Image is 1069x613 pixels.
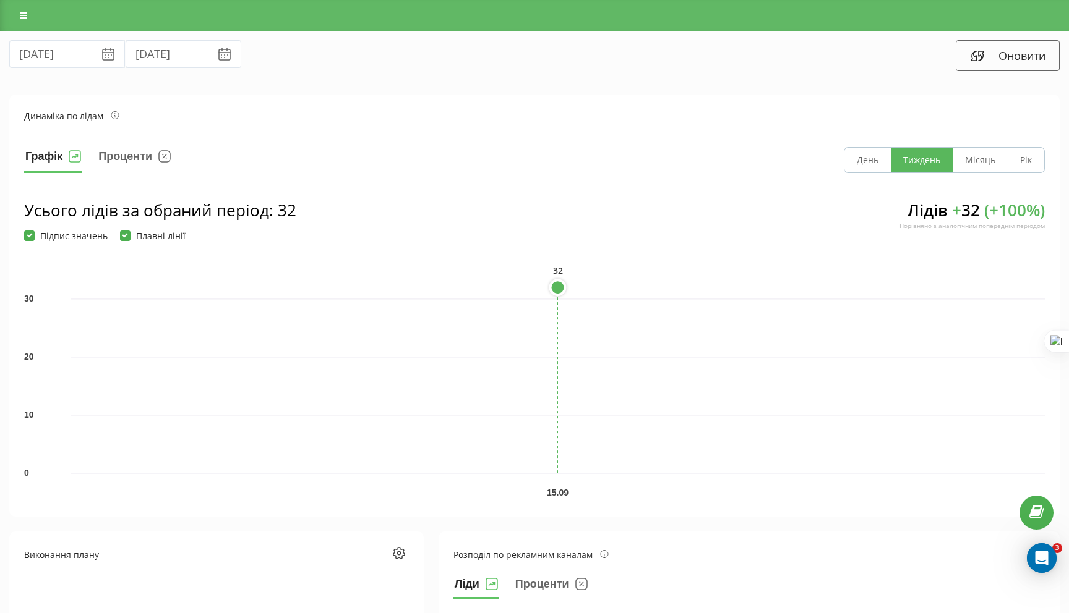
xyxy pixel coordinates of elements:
text: 10 [24,410,34,420]
button: Графік [24,147,82,173]
text: 15.09 [547,488,569,497]
text: 32 [553,264,563,276]
span: ( + 100 %) [984,199,1045,221]
text: 30 [24,294,34,303]
div: Усього лідів за обраний період : 32 [24,199,296,221]
div: Розподіл по рекламним каналам [453,548,609,561]
button: День [844,148,891,172]
div: Лідів 32 [899,199,1045,241]
div: Динаміка по лідам [24,109,119,122]
span: + [952,199,961,221]
button: Місяць [953,148,1008,172]
button: Проценти [97,147,172,173]
div: Порівняно з аналогічним попереднім періодом [899,221,1045,230]
button: Оновити [956,40,1060,71]
text: 0 [24,468,29,478]
span: 3 [1052,543,1062,553]
text: 20 [24,352,34,361]
button: Рік [1008,148,1044,172]
label: Плавні лінії [120,230,186,241]
label: Підпис значень [24,230,108,241]
button: Проценти [514,575,589,599]
div: Виконання плану [24,548,99,561]
div: Open Intercom Messenger [1027,543,1057,573]
button: Тиждень [891,148,953,172]
button: Ліди [453,575,499,599]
